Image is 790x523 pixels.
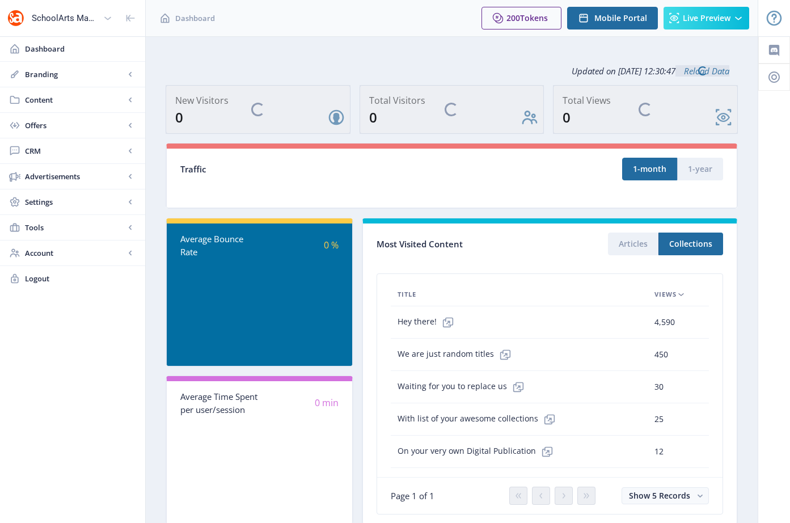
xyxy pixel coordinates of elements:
[677,158,723,180] button: 1-year
[25,69,125,80] span: Branding
[654,380,664,394] span: 30
[520,12,548,23] span: Tokens
[398,440,559,463] span: On your very own Digital Publication
[664,7,749,29] button: Live Preview
[481,7,561,29] button: 200Tokens
[683,14,730,23] span: Live Preview
[654,315,675,329] span: 4,590
[654,445,664,458] span: 12
[166,57,738,85] div: Updated on [DATE] 12:30:47
[7,9,25,27] img: properties.app_icon.png
[25,43,136,54] span: Dashboard
[260,397,339,410] div: 0 min
[608,233,658,255] button: Articles
[398,408,561,431] span: With list of your awesome collections
[180,390,260,416] div: Average Time Spent per user/session
[398,376,530,398] span: Waiting for you to replace us
[567,7,658,29] button: Mobile Portal
[654,348,668,361] span: 450
[25,273,136,284] span: Logout
[398,311,459,334] span: Hey there!
[25,196,125,208] span: Settings
[629,490,690,501] span: Show 5 Records
[398,343,517,366] span: We are just random titles
[25,171,125,182] span: Advertisements
[180,163,452,176] div: Traffic
[654,288,677,301] span: Views
[25,222,125,233] span: Tools
[675,65,729,77] a: Reload Data
[622,487,709,504] button: Show 5 Records
[594,14,647,23] span: Mobile Portal
[25,94,125,106] span: Content
[175,12,215,24] span: Dashboard
[32,6,99,31] div: SchoolArts Magazine
[180,233,260,258] div: Average Bounce Rate
[377,235,550,253] div: Most Visited Content
[25,247,125,259] span: Account
[654,412,664,426] span: 25
[658,233,723,255] button: Collections
[324,239,339,251] span: 0 %
[25,120,125,131] span: Offers
[622,158,677,180] button: 1-month
[391,490,434,501] span: Page 1 of 1
[398,288,416,301] span: Title
[25,145,125,157] span: CRM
